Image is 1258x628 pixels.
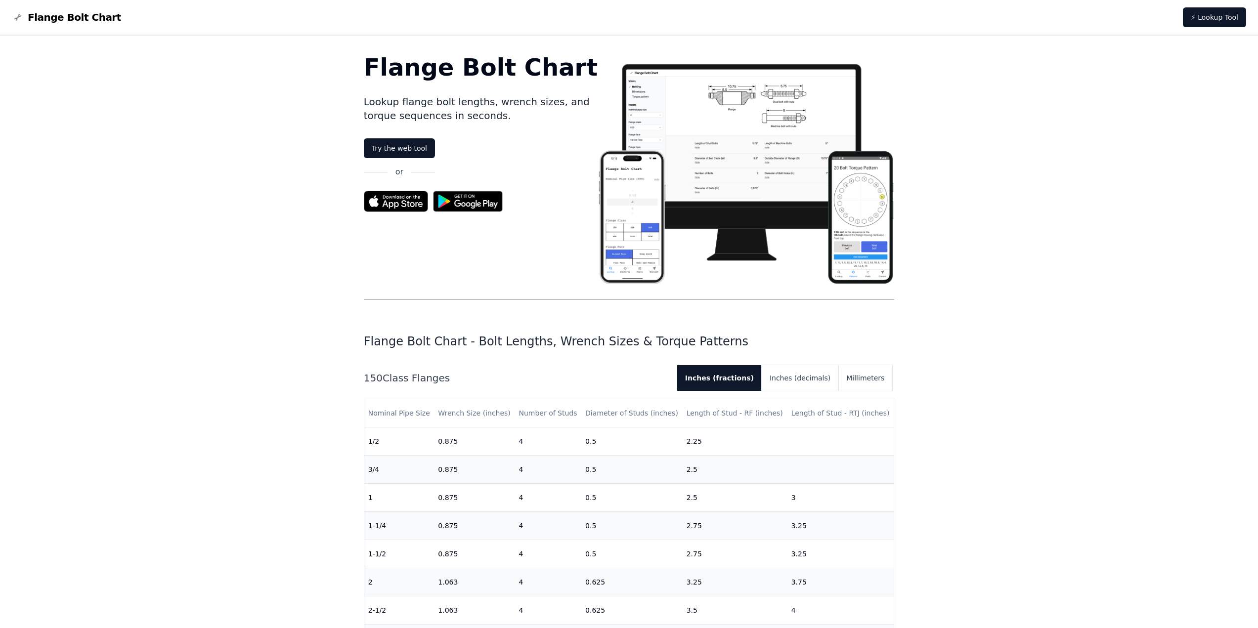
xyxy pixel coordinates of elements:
[364,371,669,385] h2: 150 Class Flanges
[581,512,683,540] td: 0.5
[787,484,894,512] td: 3
[683,427,787,456] td: 2.25
[683,399,787,427] th: Length of Stud - RF (inches)
[515,596,581,625] td: 4
[364,334,895,349] h1: Flange Bolt Chart - Bolt Lengths, Wrench Sizes & Torque Patterns
[28,10,121,24] span: Flange Bolt Chart
[598,55,894,284] img: Flange bolt chart app screenshot
[515,540,581,568] td: 4
[1183,7,1246,27] a: ⚡ Lookup Tool
[434,456,515,484] td: 0.875
[364,138,435,158] a: Try the web tool
[515,484,581,512] td: 4
[838,365,892,391] button: Millimeters
[515,399,581,427] th: Number of Studs
[581,596,683,625] td: 0.625
[434,399,515,427] th: Wrench Size (inches)
[364,540,434,568] td: 1-1/2
[683,596,787,625] td: 3.5
[434,568,515,596] td: 1.063
[787,568,894,596] td: 3.75
[581,427,683,456] td: 0.5
[364,191,428,212] img: App Store badge for the Flange Bolt Chart app
[395,166,403,178] p: or
[581,540,683,568] td: 0.5
[581,568,683,596] td: 0.625
[581,399,683,427] th: Diameter of Studs (inches)
[683,512,787,540] td: 2.75
[787,399,894,427] th: Length of Stud - RTJ (inches)
[434,427,515,456] td: 0.875
[364,568,434,596] td: 2
[515,568,581,596] td: 4
[515,427,581,456] td: 4
[762,365,838,391] button: Inches (decimals)
[683,456,787,484] td: 2.5
[364,55,598,79] h1: Flange Bolt Chart
[515,456,581,484] td: 4
[581,484,683,512] td: 0.5
[364,399,434,427] th: Nominal Pipe Size
[787,596,894,625] td: 4
[428,186,508,217] img: Get it on Google Play
[677,365,762,391] button: Inches (fractions)
[515,512,581,540] td: 4
[787,540,894,568] td: 3.25
[683,568,787,596] td: 3.25
[364,596,434,625] td: 2-1/2
[581,456,683,484] td: 0.5
[12,11,24,23] img: Flange Bolt Chart Logo
[364,427,434,456] td: 1/2
[364,484,434,512] td: 1
[364,512,434,540] td: 1-1/4
[434,596,515,625] td: 1.063
[364,456,434,484] td: 3/4
[364,95,598,123] p: Lookup flange bolt lengths, wrench sizes, and torque sequences in seconds.
[683,484,787,512] td: 2.5
[787,512,894,540] td: 3.25
[434,512,515,540] td: 0.875
[12,10,121,24] a: Flange Bolt Chart LogoFlange Bolt Chart
[434,484,515,512] td: 0.875
[434,540,515,568] td: 0.875
[683,540,787,568] td: 2.75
